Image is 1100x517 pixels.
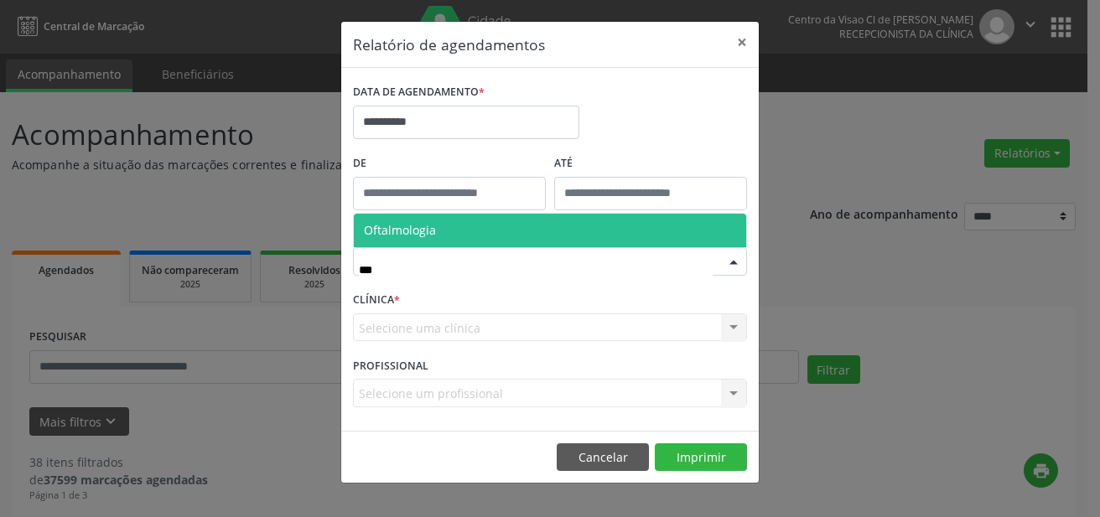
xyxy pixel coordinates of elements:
label: CLÍNICA [353,287,400,313]
span: Oftalmologia [364,222,436,238]
button: Imprimir [655,443,747,472]
h5: Relatório de agendamentos [353,34,545,55]
button: Close [725,22,759,63]
label: ATÉ [554,151,747,177]
label: PROFISSIONAL [353,353,428,379]
label: DATA DE AGENDAMENTO [353,80,485,106]
label: De [353,151,546,177]
button: Cancelar [557,443,649,472]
